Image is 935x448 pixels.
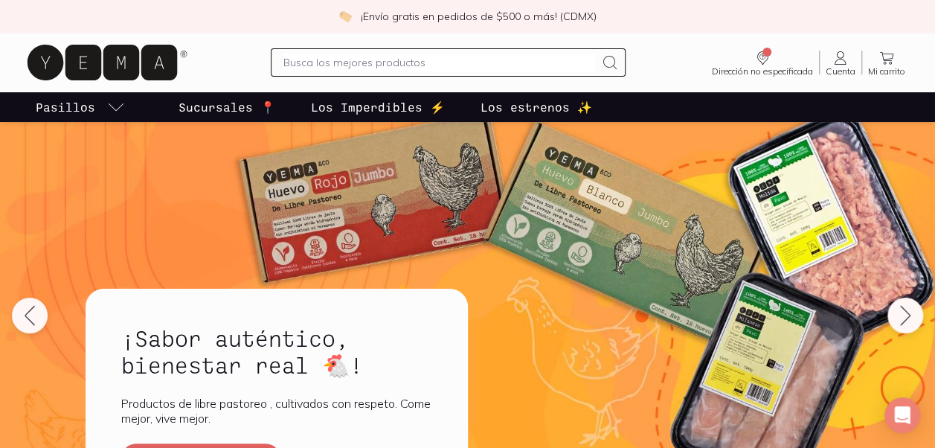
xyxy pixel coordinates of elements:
[179,98,275,116] p: Sucursales 📍
[33,92,128,122] a: pasillo-todos-link
[283,54,595,71] input: Busca los mejores productos
[712,67,813,76] span: Dirección no especificada
[478,92,595,122] a: Los estrenos ✨
[311,98,445,116] p: Los Imperdibles ⚡️
[36,98,95,116] p: Pasillos
[481,98,592,116] p: Los estrenos ✨
[338,10,352,23] img: check
[121,396,432,426] p: Productos de libre pastoreo , cultivados con respeto. Come mejor, vive mejor.
[884,397,920,433] div: Open Intercom Messenger
[862,49,911,76] a: Mi carrito
[706,49,819,76] a: Dirección no especificada
[121,324,432,378] h2: ¡Sabor auténtico, bienestar real 🐔!
[176,92,278,122] a: Sucursales 📍
[868,67,905,76] span: Mi carrito
[820,49,861,76] a: Cuenta
[361,9,597,24] p: ¡Envío gratis en pedidos de $500 o más! (CDMX)
[308,92,448,122] a: Los Imperdibles ⚡️
[826,67,855,76] span: Cuenta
